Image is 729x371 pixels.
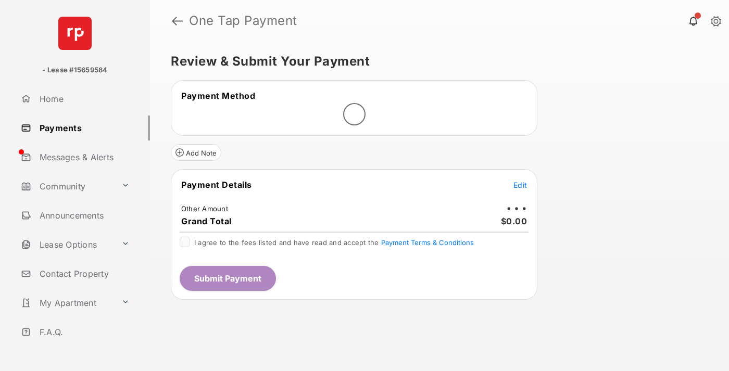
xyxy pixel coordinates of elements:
button: Add Note [171,144,221,161]
h5: Review & Submit Your Payment [171,55,700,68]
button: Submit Payment [180,266,276,291]
span: Edit [513,181,527,189]
td: Other Amount [181,204,229,213]
span: I agree to the fees listed and have read and accept the [194,238,474,247]
a: Community [17,174,117,199]
strong: One Tap Payment [189,15,297,27]
span: $0.00 [501,216,527,226]
img: svg+xml;base64,PHN2ZyB4bWxucz0iaHR0cDovL3d3dy53My5vcmcvMjAwMC9zdmciIHdpZHRoPSI2NCIgaGVpZ2h0PSI2NC... [58,17,92,50]
span: Grand Total [181,216,232,226]
span: Payment Details [181,180,252,190]
a: My Apartment [17,290,117,315]
a: Announcements [17,203,150,228]
a: Lease Options [17,232,117,257]
a: Messages & Alerts [17,145,150,170]
button: I agree to the fees listed and have read and accept the [381,238,474,247]
a: Payments [17,116,150,140]
p: - Lease #15659584 [42,65,107,75]
a: Contact Property [17,261,150,286]
a: F.A.Q. [17,319,150,344]
span: Payment Method [181,91,255,101]
a: Home [17,86,150,111]
button: Edit [513,180,527,190]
